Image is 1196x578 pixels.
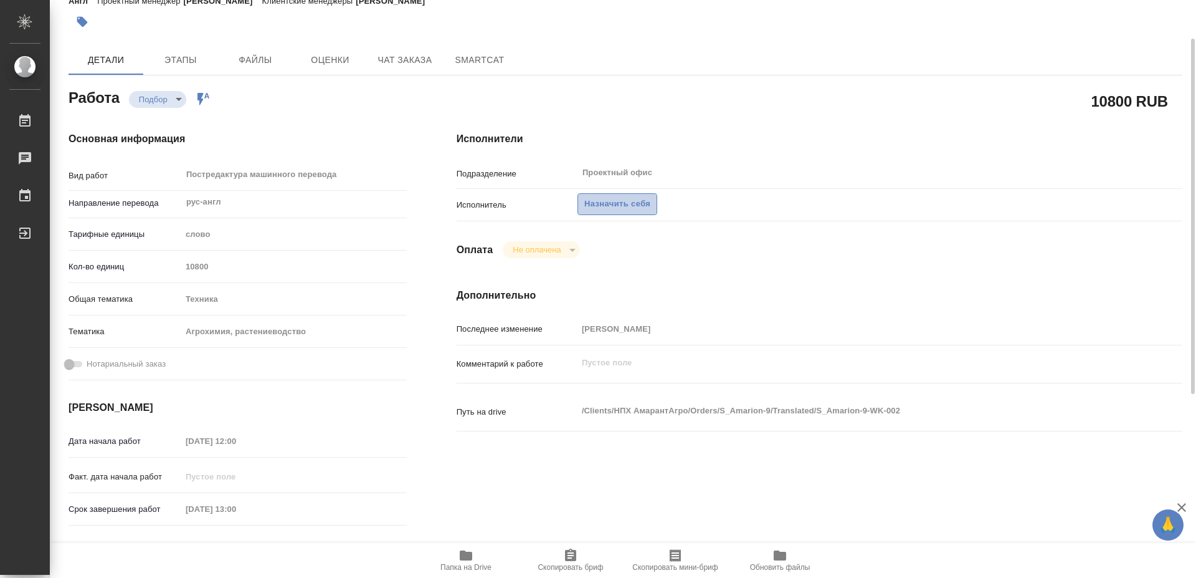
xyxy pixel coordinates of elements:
input: Пустое поле [181,500,290,518]
span: Детали [76,52,136,68]
div: Подбор [503,241,579,258]
p: Вид работ [69,170,181,182]
h4: Исполнители [457,132,1182,147]
div: Агрохимия, растениеводство [181,321,407,342]
span: Файлы [225,52,285,68]
span: Обновить файлы [750,563,810,572]
span: Скопировать мини-бриф [632,563,718,572]
span: SmartCat [450,52,510,68]
h4: Основная информация [69,132,407,147]
button: Назначить себя [577,193,657,215]
button: Скопировать мини-бриф [623,543,728,578]
span: Назначить себя [584,197,650,211]
button: 🙏 [1152,509,1184,541]
p: Общая тематика [69,293,181,306]
button: Папка на Drive [414,543,518,578]
p: Исполнитель [457,199,577,211]
p: Комментарий к работе [457,358,577,370]
h4: Дополнительно [457,288,1182,303]
p: Тематика [69,325,181,338]
div: Техника [181,289,407,310]
h4: Оплата [457,243,493,258]
p: Подразделение [457,168,577,180]
input: Пустое поле [577,320,1122,338]
p: Срок завершения работ [69,503,181,516]
p: Факт. дата начала работ [69,471,181,483]
h2: Работа [69,85,120,108]
div: слово [181,224,407,245]
span: Нотариальный заказ [87,358,166,370]
p: Дата начала работ [69,435,181,448]
p: Путь на drive [457,406,577,418]
button: Скопировать бриф [518,543,623,578]
p: Направление перевода [69,197,181,210]
div: Подбор [129,91,186,108]
p: Тарифные единицы [69,228,181,241]
h2: 10800 RUB [1091,90,1168,112]
p: Кол-во единиц [69,261,181,273]
p: Последнее изменение [457,323,577,335]
span: Оценки [300,52,360,68]
span: Этапы [151,52,211,68]
span: Чат заказа [375,52,435,68]
input: Пустое поле [181,432,290,450]
input: Пустое поле [181,468,290,486]
span: Скопировать бриф [538,563,603,572]
button: Подбор [135,94,171,105]
span: 🙏 [1157,512,1179,538]
h4: [PERSON_NAME] [69,400,407,415]
button: Не оплачена [509,244,564,255]
button: Обновить файлы [728,543,832,578]
textarea: /Clients/НПХ АмарантАгро/Orders/S_Amarion-9/Translated/S_Amarion-9-WK-002 [577,400,1122,421]
input: Пустое поле [181,258,407,276]
button: Добавить тэг [69,8,96,36]
span: Папка на Drive [440,563,491,572]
